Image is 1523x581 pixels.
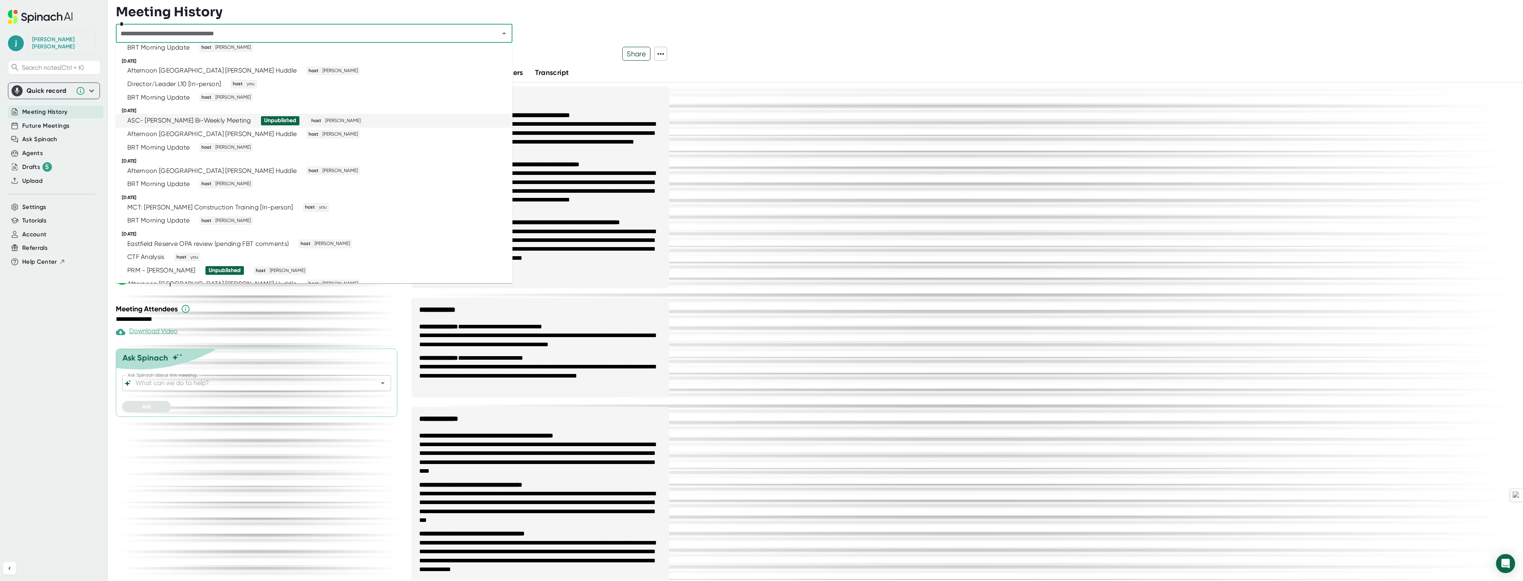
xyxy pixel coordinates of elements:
div: Eastfield Reserve OPA review (pending FBT comments) [127,240,289,248]
div: Unpublished [209,267,241,274]
span: host [200,180,213,188]
div: Drafts [22,162,52,172]
h3: Meeting History [116,4,223,19]
button: Share [622,47,650,61]
span: you [318,204,328,211]
div: Director/Leader L10 [In-person] [127,80,221,88]
div: 5 [42,162,52,172]
span: [PERSON_NAME] [214,180,252,188]
button: Open [377,378,388,389]
div: [DATE] [122,158,512,164]
span: host [307,280,320,288]
div: Ask Spinach [123,353,168,362]
span: you [189,254,199,261]
div: BRT Morning Update [127,144,190,151]
div: Afternoon [GEOGRAPHIC_DATA] [PERSON_NAME] Huddle [127,167,297,175]
span: [PERSON_NAME] [321,167,359,174]
span: host [255,267,267,274]
span: [PERSON_NAME] [214,144,252,151]
div: MCT: [PERSON_NAME] Construction Training [In-person] [127,203,293,211]
div: Afternoon [GEOGRAPHIC_DATA] [PERSON_NAME] Huddle [127,67,297,75]
span: [PERSON_NAME] [321,67,359,75]
span: host [299,240,312,247]
span: host [307,131,320,138]
div: [DATE] [122,195,512,201]
span: host [307,167,320,174]
span: [PERSON_NAME] [321,131,359,138]
span: [PERSON_NAME] [214,44,252,51]
button: Collapse sidebar [3,562,16,575]
span: you [246,81,256,88]
button: Upload [22,176,42,186]
button: Referrals [22,244,48,253]
div: PRM - [PERSON_NAME] [127,267,196,274]
button: Ask Spinach [22,135,58,144]
span: [PERSON_NAME] [321,280,359,288]
span: Share [623,47,650,61]
div: BRT Morning Update [127,180,190,188]
button: Future Meetings [22,121,69,130]
input: What can we do to help? [134,378,365,389]
button: Drafts 5 [22,162,52,172]
button: Transcript [535,67,569,78]
button: Close [499,28,510,39]
div: ASC- [PERSON_NAME] Bi-Weekly Meeting [127,117,251,125]
button: Tutorials [22,216,46,225]
div: CTF Analysis [127,253,165,261]
div: BRT Morning Update [127,44,190,52]
span: [PERSON_NAME] [269,267,306,274]
span: host [175,254,188,261]
div: Meeting Attendees [116,304,401,314]
div: Open Intercom Messenger [1496,554,1515,573]
button: Account [22,230,46,239]
div: Afternoon [GEOGRAPHIC_DATA] [PERSON_NAME] Huddle [127,280,297,288]
button: Meeting History [22,107,67,117]
div: Quick record [12,83,96,99]
div: [DATE] [122,231,512,237]
button: Agents [22,149,43,158]
span: host [200,144,213,151]
span: Ask [142,403,151,410]
span: [PERSON_NAME] [313,240,351,247]
div: James Arterburn [32,36,92,50]
button: Ask [122,401,171,412]
span: host [232,81,244,88]
span: [PERSON_NAME] [214,217,252,224]
span: Search notes (Ctrl + K) [22,64,98,71]
div: [DATE] [122,58,512,64]
span: [PERSON_NAME] [324,117,362,125]
span: host [200,217,213,224]
span: Transcript [535,68,569,77]
div: Download Video [116,327,178,337]
button: Settings [22,203,46,212]
span: host [200,44,213,51]
span: Help Center [22,257,57,267]
span: host [310,117,322,125]
div: Afternoon [GEOGRAPHIC_DATA] [PERSON_NAME] Huddle [127,130,297,138]
span: host [200,94,213,101]
div: BRT Morning Update [127,217,190,224]
span: [PERSON_NAME] [214,94,252,101]
span: host [304,204,316,211]
div: Quick record [27,87,72,95]
button: Help Center [22,257,65,267]
span: host [307,67,320,75]
div: [DATE] [122,108,512,114]
span: j [8,35,24,51]
div: BRT Morning Update [127,94,190,102]
div: Unpublished [264,117,296,124]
